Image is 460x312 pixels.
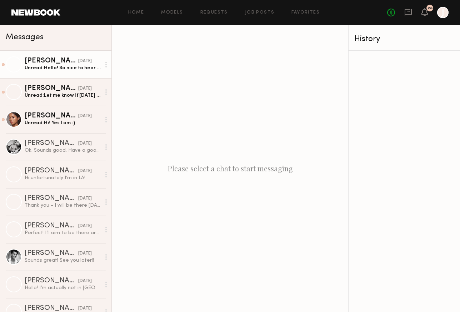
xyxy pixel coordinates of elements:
[161,10,183,15] a: Models
[25,167,78,175] div: [PERSON_NAME]
[25,222,78,230] div: [PERSON_NAME]
[25,85,78,92] div: [PERSON_NAME]
[437,7,449,18] a: J
[112,25,348,312] div: Please select a chat to start messaging
[25,250,78,257] div: [PERSON_NAME]
[78,223,92,230] div: [DATE]
[78,113,92,120] div: [DATE]
[78,58,92,65] div: [DATE]
[78,195,92,202] div: [DATE]
[25,112,78,120] div: [PERSON_NAME]
[25,257,101,264] div: Sounds great! See you later!!
[25,140,78,147] div: [PERSON_NAME]
[25,65,101,71] div: Unread: Hello! So nice to hear from you! That I am!
[25,202,101,209] div: Thank you - I will be there [DATE] at 1pm. Looking forward to it!
[78,278,92,285] div: [DATE]
[25,195,78,202] div: [PERSON_NAME]
[200,10,228,15] a: Requests
[25,147,101,154] div: Ok. Sounds good. Have a good one! I am actually shooting in [GEOGRAPHIC_DATA] [DATE] as well. Tha...
[25,92,101,99] div: Unread: Let me know if [DATE] works, anytime! No chages I promise :)
[78,85,92,92] div: [DATE]
[427,6,432,10] div: 28
[128,10,144,15] a: Home
[78,140,92,147] div: [DATE]
[25,57,78,65] div: [PERSON_NAME]
[25,277,78,285] div: [PERSON_NAME]
[78,305,92,312] div: [DATE]
[245,10,275,15] a: Job Posts
[6,33,44,41] span: Messages
[25,285,101,291] div: Hello! I’m actually not in [GEOGRAPHIC_DATA] rn. I’m currently going back to school in [GEOGRAPHI...
[25,120,101,126] div: Unread: Hi! Yes I am :)
[354,35,454,43] div: History
[78,168,92,175] div: [DATE]
[25,305,78,312] div: [PERSON_NAME]
[25,230,101,236] div: Perfect! I’ll aim to be there around 12:30
[25,175,101,181] div: Hi unfortunately I’m in LA!
[291,10,320,15] a: Favorites
[78,250,92,257] div: [DATE]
